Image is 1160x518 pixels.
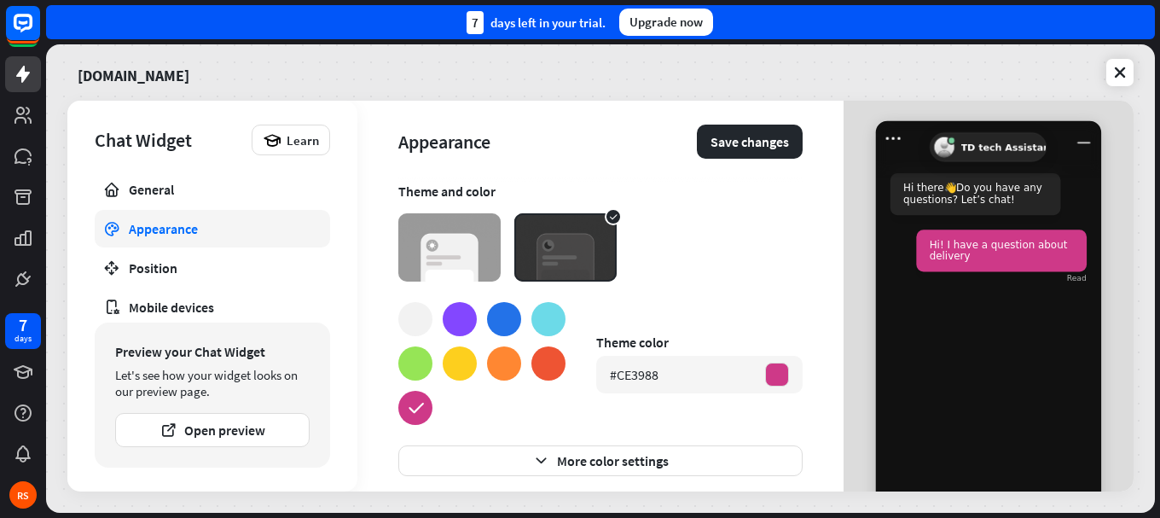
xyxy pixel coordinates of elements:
button: Minimize window [1072,127,1095,150]
div: Upgrade now [619,9,713,36]
div: days [14,333,32,345]
div: Let's see how your widget looks on our preview page. [115,367,310,399]
a: [DOMAIN_NAME] [78,55,189,90]
a: Appearance [95,210,330,247]
div: Appearance [129,220,296,237]
div: #CE3988 [610,366,658,383]
div: Chat Widget [95,128,243,152]
div: Read [1067,273,1087,282]
div: General [129,181,296,198]
a: Position [95,249,330,287]
div: 7 [467,11,484,34]
a: Mobile devices [95,288,330,326]
div: Appearance [398,130,697,154]
div: Theme color [596,334,803,351]
a: 7 days [5,313,41,349]
div: Mobile devices [129,299,296,316]
button: More color settings [398,445,803,476]
div: 7 [19,317,27,333]
button: Save changes [697,125,803,159]
div: Position [129,259,296,276]
button: Open menu [882,127,905,150]
div: Preview your Chat Widget [115,343,310,360]
a: General [95,171,330,208]
span: TD tech Assistant [961,142,1055,153]
span: Hi there 👋 Do you have any questions? Let’s chat! [903,182,1042,205]
div: TD tech Assistant [931,133,1047,162]
div: RS [9,481,37,509]
div: Theme and color [398,183,803,200]
div: days left in your trial. [467,11,606,34]
button: Open LiveChat chat widget [14,7,65,58]
button: Open preview [115,413,310,447]
span: Learn [287,132,319,148]
span: Hi! I have a question about delivery [930,239,1068,262]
